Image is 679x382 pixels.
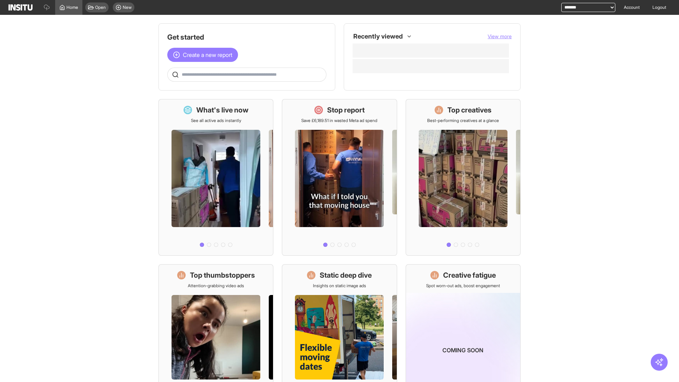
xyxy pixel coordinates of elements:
a: Top creativesBest-performing creatives at a glance [406,99,521,256]
p: See all active ads instantly [191,118,241,123]
p: Insights on static image ads [313,283,366,289]
h1: Static deep dive [320,270,372,280]
span: View more [488,33,512,39]
p: Attention-grabbing video ads [188,283,244,289]
button: View more [488,33,512,40]
span: New [123,5,132,10]
h1: What's live now [196,105,249,115]
img: Logo [8,4,33,11]
button: Create a new report [167,48,238,62]
p: Save £6,189.51 in wasted Meta ad spend [301,118,377,123]
p: Best-performing creatives at a glance [427,118,499,123]
h1: Stop report [327,105,365,115]
h1: Get started [167,32,326,42]
h1: Top creatives [447,105,492,115]
a: Stop reportSave £6,189.51 in wasted Meta ad spend [282,99,397,256]
a: What's live nowSee all active ads instantly [158,99,273,256]
span: Open [95,5,106,10]
span: Create a new report [183,51,232,59]
span: Home [66,5,78,10]
h1: Top thumbstoppers [190,270,255,280]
